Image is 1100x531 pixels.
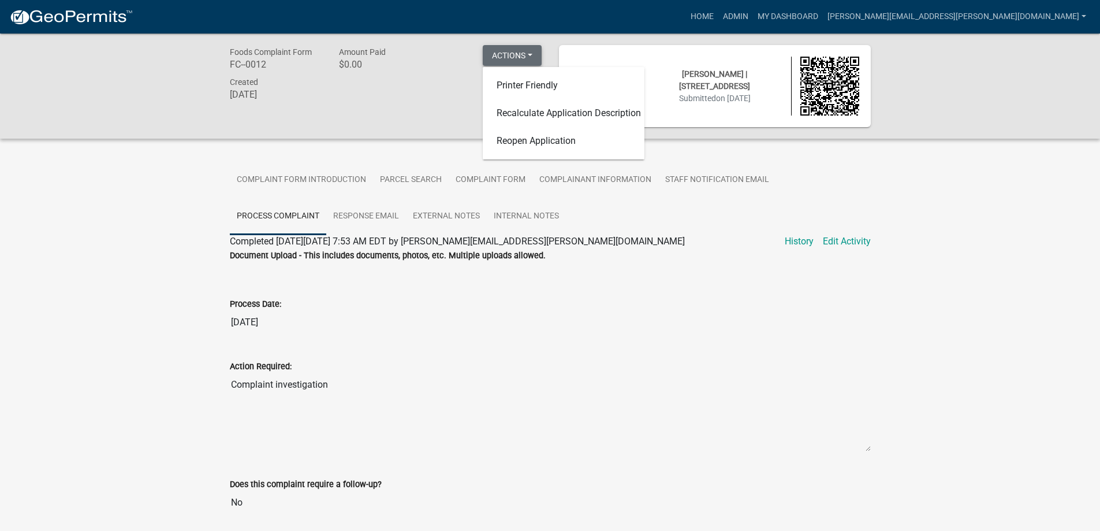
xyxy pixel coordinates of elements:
span: [PERSON_NAME] | [STREET_ADDRESS] [679,69,750,91]
h6: FC--0012 [230,59,322,70]
img: QR code [800,57,859,116]
a: Process Complaint [230,198,326,235]
a: Complaint Form Introduction [230,162,373,199]
label: Process Date: [230,300,281,309]
span: Foods Complaint Form [230,47,312,57]
label: Action Required: [230,363,292,371]
a: Printer Friendly [483,72,644,99]
a: Response Email [326,198,406,235]
a: Reopen Application [483,127,644,155]
h6: [DATE] [230,89,322,100]
a: Home [686,6,718,28]
a: Admin [718,6,753,28]
span: Submitted on [DATE] [679,94,751,103]
a: Staff Notification Email [658,162,776,199]
label: Document Upload - This includes documents, photos, etc. Multiple uploads allowed. [230,252,546,260]
a: Recalculate Application Description [483,99,644,127]
a: History [785,235,814,248]
textarea: Complaint investigation [230,373,871,452]
h6: $0.00 [339,59,431,70]
a: Internal Notes [487,198,566,235]
a: My Dashboard [753,6,823,28]
a: [PERSON_NAME][EMAIL_ADDRESS][PERSON_NAME][DOMAIN_NAME] [823,6,1091,28]
a: External Notes [406,198,487,235]
a: Edit Activity [823,235,871,248]
label: Does this complaint require a follow-up? [230,481,382,489]
span: Completed [DATE][DATE] 7:53 AM EDT by [PERSON_NAME][EMAIL_ADDRESS][PERSON_NAME][DOMAIN_NAME] [230,236,685,247]
a: Complaint Form [449,162,532,199]
div: Actions [483,67,644,159]
a: Complainant Information [532,162,658,199]
button: Actions [483,45,542,66]
a: Parcel search [373,162,449,199]
span: Created [230,77,258,87]
span: Amount Paid [339,47,386,57]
